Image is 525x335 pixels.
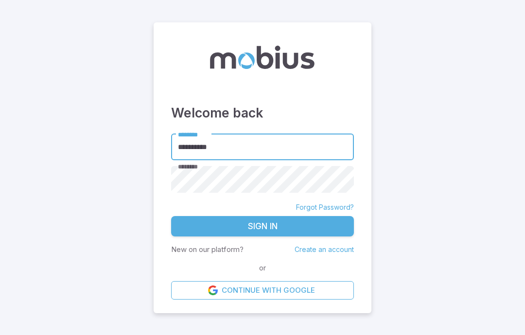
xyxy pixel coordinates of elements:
span: or [257,263,268,273]
a: Continue with Google [171,281,354,300]
button: Sign In [171,216,354,236]
a: Forgot Password? [296,202,354,212]
a: Create an account [295,245,354,253]
p: New on our platform? [171,244,244,255]
h3: Welcome back [171,103,354,122]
